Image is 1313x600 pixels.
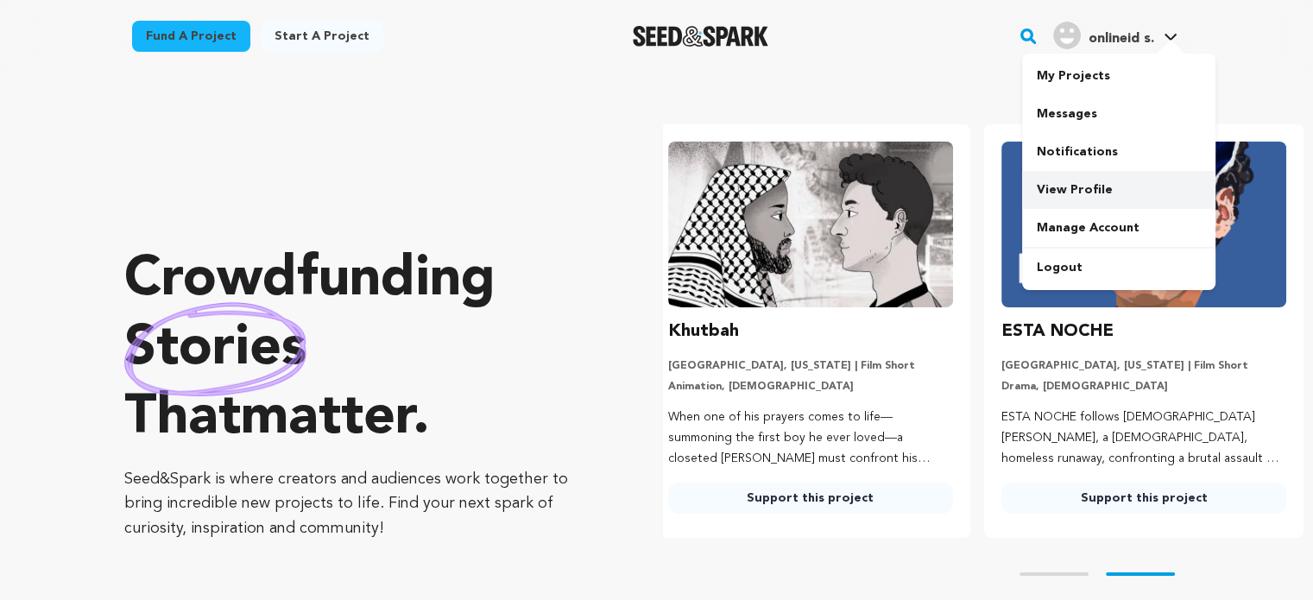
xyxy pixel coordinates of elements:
p: Seed&Spark is where creators and audiences work together to bring incredible new projects to life... [124,467,594,541]
p: When one of his prayers comes to life—summoning the first boy he ever loved—a closeted [PERSON_NA... [668,407,953,469]
a: Manage Account [1022,209,1215,247]
p: Crowdfunding that . [124,246,594,453]
div: onlineid s.'s Profile [1053,22,1153,49]
img: ESTA NOCHE image [1001,142,1286,307]
span: onlineid s.'s Profile [1050,18,1181,54]
p: [GEOGRAPHIC_DATA], [US_STATE] | Film Short [668,359,953,373]
a: Start a project [261,21,383,52]
a: Logout [1022,249,1215,287]
a: Messages [1022,95,1215,133]
img: hand sketched image [124,302,306,396]
h3: ESTA NOCHE [1001,318,1114,345]
img: user.png [1053,22,1081,49]
a: Support this project [668,483,953,514]
p: Animation, [DEMOGRAPHIC_DATA] [668,380,953,394]
p: ESTA NOCHE follows [DEMOGRAPHIC_DATA] [PERSON_NAME], a [DEMOGRAPHIC_DATA], homeless runaway, conf... [1001,407,1286,469]
a: View Profile [1022,171,1215,209]
a: onlineid s.'s Profile [1050,18,1181,49]
img: Khutbah image [668,142,953,307]
a: Seed&Spark Homepage [633,26,768,47]
a: My Projects [1022,57,1215,95]
img: Seed&Spark Logo Dark Mode [633,26,768,47]
p: Drama, [DEMOGRAPHIC_DATA] [1001,380,1286,394]
span: onlineid s. [1088,32,1153,46]
p: [GEOGRAPHIC_DATA], [US_STATE] | Film Short [1001,359,1286,373]
span: matter [241,391,413,446]
a: Notifications [1022,133,1215,171]
a: Fund a project [132,21,250,52]
h3: Khutbah [668,318,739,345]
a: Support this project [1001,483,1286,514]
